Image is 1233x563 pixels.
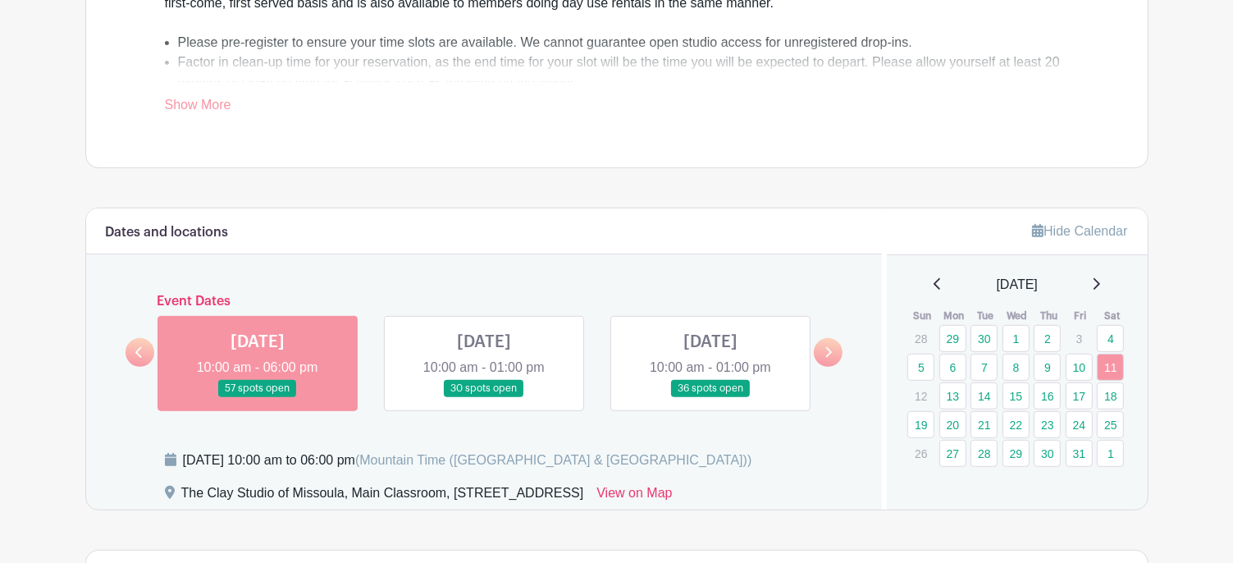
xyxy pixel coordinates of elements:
[1002,325,1030,352] a: 1
[997,275,1038,295] span: [DATE]
[907,441,934,466] p: 26
[1097,411,1124,438] a: 25
[1097,440,1124,467] a: 1
[1032,224,1127,238] a: Hide Calendar
[596,483,672,510] a: View on Map
[907,354,934,381] a: 5
[970,411,998,438] a: 21
[1034,440,1061,467] a: 30
[939,325,966,352] a: 29
[1034,325,1061,352] a: 2
[907,383,934,409] p: 12
[183,451,752,470] div: [DATE] 10:00 am to 06:00 pm
[907,411,934,438] a: 19
[907,326,934,351] p: 28
[1033,308,1065,324] th: Thu
[1066,382,1093,410] a: 17
[1066,440,1093,467] a: 31
[1097,325,1124,352] a: 4
[1002,308,1034,324] th: Wed
[1002,354,1030,381] a: 8
[970,382,998,410] a: 14
[970,308,1002,324] th: Tue
[1097,382,1124,410] a: 18
[355,453,751,467] span: (Mountain Time ([GEOGRAPHIC_DATA] & [GEOGRAPHIC_DATA]))
[939,382,966,410] a: 13
[939,440,966,467] a: 27
[1096,308,1128,324] th: Sat
[970,325,998,352] a: 30
[906,308,938,324] th: Sun
[106,225,229,240] h6: Dates and locations
[154,294,815,309] h6: Event Dates
[939,411,966,438] a: 20
[939,354,966,381] a: 6
[1066,326,1093,351] p: 3
[1002,440,1030,467] a: 29
[1066,354,1093,381] a: 10
[1065,308,1097,324] th: Fri
[1002,411,1030,438] a: 22
[938,308,970,324] th: Mon
[165,98,231,118] a: Show More
[178,33,1069,53] li: Please pre-register to ensure your time slots are available. We cannot guarantee open studio acce...
[970,440,998,467] a: 28
[1066,411,1093,438] a: 24
[1097,354,1124,381] a: 11
[970,354,998,381] a: 7
[1034,382,1061,410] a: 16
[178,53,1069,92] li: Factor in clean-up time for your reservation, as the end time for your slot will be the time you ...
[1034,411,1061,438] a: 23
[181,483,584,510] div: The Clay Studio of Missoula, Main Classroom, [STREET_ADDRESS]
[1002,382,1030,410] a: 15
[1034,354,1061,381] a: 9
